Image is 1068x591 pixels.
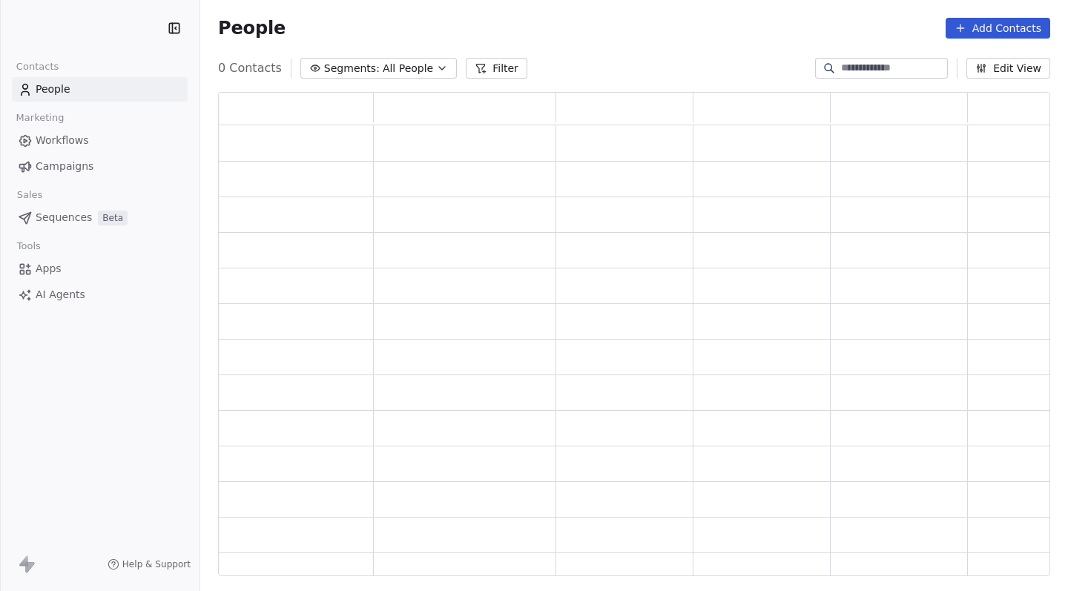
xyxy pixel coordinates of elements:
span: Help & Support [122,558,191,570]
span: Segments: [324,61,380,76]
a: AI Agents [12,283,188,307]
span: Sales [10,184,49,206]
a: SequencesBeta [12,205,188,230]
span: Contacts [10,56,65,78]
span: Beta [98,211,128,225]
span: People [218,17,286,39]
button: Add Contacts [946,18,1050,39]
span: Apps [36,261,62,277]
span: AI Agents [36,287,85,303]
span: Marketing [10,107,70,129]
span: Tools [10,235,47,257]
a: Apps [12,257,188,281]
span: All People [383,61,433,76]
a: Campaigns [12,154,188,179]
span: 0 Contacts [218,59,282,77]
a: People [12,77,188,102]
button: Filter [466,58,527,79]
a: Help & Support [108,558,191,570]
span: People [36,82,70,97]
span: Workflows [36,133,89,148]
button: Edit View [966,58,1050,79]
a: Workflows [12,128,188,153]
span: Campaigns [36,159,93,174]
span: Sequences [36,210,92,225]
